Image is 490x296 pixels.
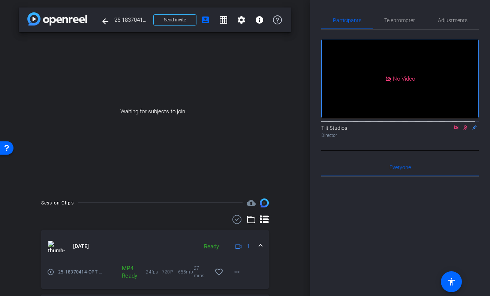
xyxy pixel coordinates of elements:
[118,264,131,279] div: MP4 Ready
[48,241,65,252] img: thumb-nail
[219,15,228,24] mat-icon: grid_on
[194,264,210,279] span: 27 mins
[321,132,479,139] div: Director
[390,165,411,170] span: Everyone
[41,199,74,207] div: Session Clips
[333,18,361,23] span: Participants
[321,124,479,139] div: Tilt Studios
[384,18,415,23] span: Teleprompter
[247,242,250,250] span: 1
[19,32,291,191] div: Waiting for subjects to join...
[393,75,415,82] span: No Video
[153,14,196,26] button: Send invite
[214,267,223,276] mat-icon: favorite_border
[101,17,110,26] mat-icon: arrow_back
[178,268,194,276] span: 655mb
[200,242,223,251] div: Ready
[438,18,468,23] span: Adjustments
[247,198,256,207] span: Destinations for your clips
[146,268,162,276] span: 24fps
[260,198,269,207] img: Session clips
[164,17,186,23] span: Send invite
[114,12,149,27] span: 25-18370414-OPT Meet the Pharmacists - Capture Session 01
[41,263,269,289] div: thumb-nail[DATE]Ready1
[58,268,103,276] span: 25-18370414-OPT Meet the Pharmacists-25-18370414-OPT Meet the Pharmacists - Capture Session 01-[P...
[247,198,256,207] mat-icon: cloud_upload
[73,242,89,250] span: [DATE]
[237,15,246,24] mat-icon: settings
[447,277,456,286] mat-icon: accessibility
[47,268,54,276] mat-icon: play_circle_outline
[201,15,210,24] mat-icon: account_box
[27,12,87,26] img: app-logo
[162,268,178,276] span: 720P
[232,267,241,276] mat-icon: more_horiz
[41,230,269,263] mat-expansion-panel-header: thumb-nail[DATE]Ready1
[255,15,264,24] mat-icon: info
